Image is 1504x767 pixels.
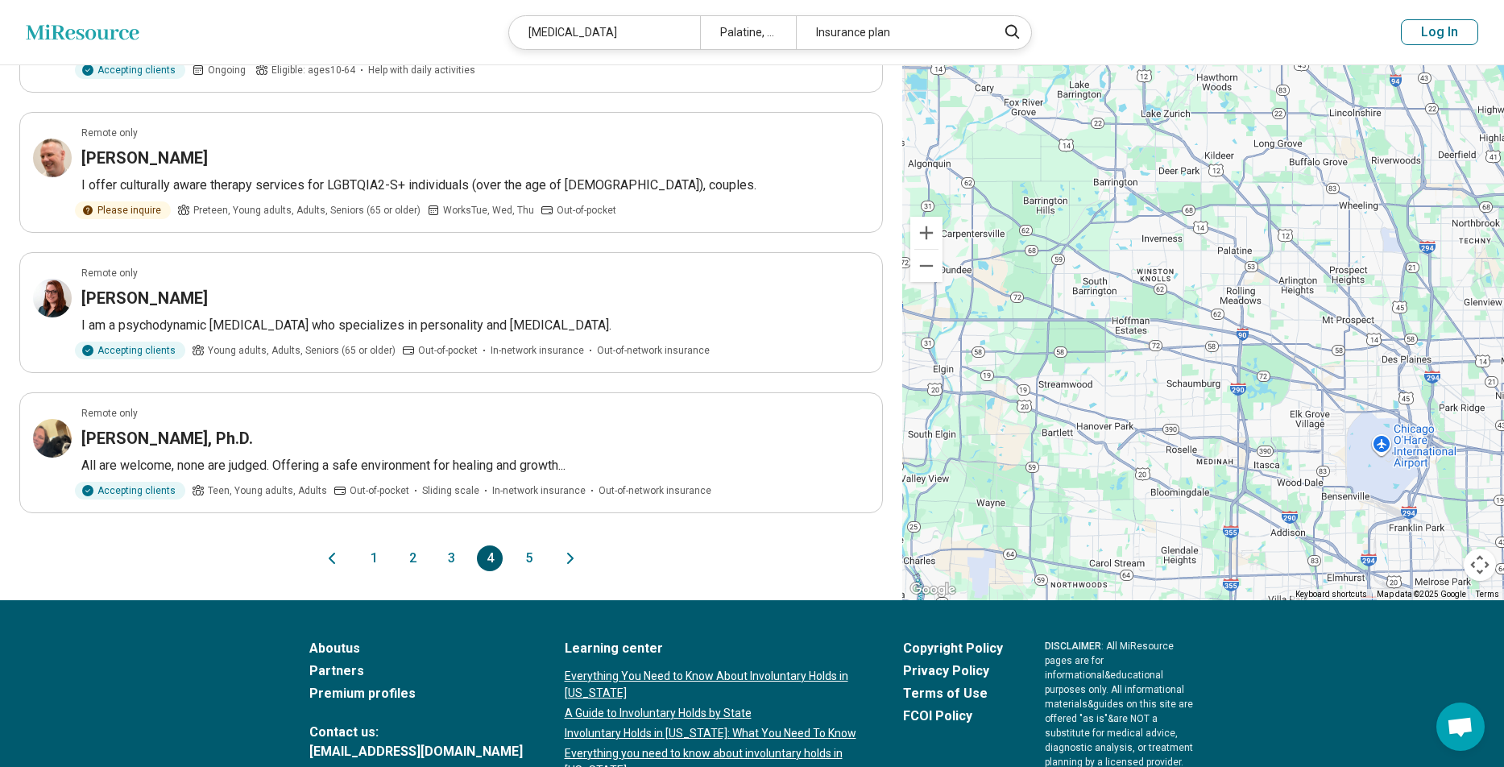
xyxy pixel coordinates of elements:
button: 3 [438,545,464,571]
div: Insurance plan [796,16,987,49]
span: Works Tue, Wed, Thu [443,203,534,218]
button: 1 [361,545,387,571]
span: Out-of-network insurance [597,343,710,358]
a: Partners [309,661,523,681]
span: Teen, Young adults, Adults [208,483,327,498]
span: Help with daily activities [368,63,475,77]
a: FCOI Policy [903,707,1003,726]
a: Open this area in Google Maps (opens a new window) [906,579,959,600]
a: Terms of Use [903,684,1003,703]
span: Sliding scale [422,483,479,498]
button: Zoom out [910,250,943,282]
a: [EMAIL_ADDRESS][DOMAIN_NAME] [309,742,523,761]
span: In-network insurance [492,483,586,498]
h3: [PERSON_NAME] [81,287,208,309]
button: 4 [477,545,503,571]
a: A Guide to Involuntary Holds by State [565,705,861,722]
a: Privacy Policy [903,661,1003,681]
a: Open chat [1436,703,1485,751]
span: DISCLAIMER [1045,641,1101,652]
div: Accepting clients [75,482,185,500]
button: Map camera controls [1464,549,1496,581]
button: 5 [516,545,541,571]
span: Preteen, Young adults, Adults, Seniors (65 or older) [193,203,421,218]
span: Map data ©2025 Google [1377,590,1466,599]
span: Out-of-network insurance [599,483,711,498]
a: Premium profiles [309,684,523,703]
div: Palatine, IL 60067 [700,16,796,49]
div: Accepting clients [75,342,185,359]
span: Contact us: [309,723,523,742]
div: Please inquire [75,201,171,219]
a: Terms (opens in new tab) [1476,590,1499,599]
span: Out-of-pocket [557,203,616,218]
button: Log In [1401,19,1478,45]
a: Aboutus [309,639,523,658]
div: Accepting clients [75,61,185,79]
a: Learning center [565,639,861,658]
p: All are welcome, none are judged. Offering a safe environment for healing and growth... [81,456,869,475]
p: Remote only [81,406,138,421]
p: Remote only [81,266,138,280]
button: Next page [561,545,580,571]
a: Everything You Need to Know About Involuntary Holds in [US_STATE] [565,668,861,702]
span: Young adults, Adults, Seniors (65 or older) [208,343,396,358]
span: In-network insurance [491,343,584,358]
button: Keyboard shortcuts [1295,589,1367,600]
button: Previous page [322,545,342,571]
p: I offer culturally aware therapy services for LGBTQIA2-S+ individuals (over the age of [DEMOGRAPH... [81,176,869,195]
button: 2 [400,545,425,571]
img: Google [906,579,959,600]
div: [MEDICAL_DATA] [509,16,700,49]
h3: [PERSON_NAME] [81,147,208,169]
span: Ongoing [208,63,246,77]
p: Remote only [81,126,138,140]
span: Out-of-pocket [418,343,478,358]
p: I am a psychodynamic [MEDICAL_DATA] who specializes in personality and [MEDICAL_DATA]. [81,316,869,335]
h3: [PERSON_NAME], Ph.D. [81,427,253,450]
button: Zoom in [910,217,943,249]
a: Involuntary Holds in [US_STATE]: What You Need To Know [565,725,861,742]
a: Copyright Policy [903,639,1003,658]
span: Out-of-pocket [350,483,409,498]
span: Eligible: ages 10-64 [271,63,355,77]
